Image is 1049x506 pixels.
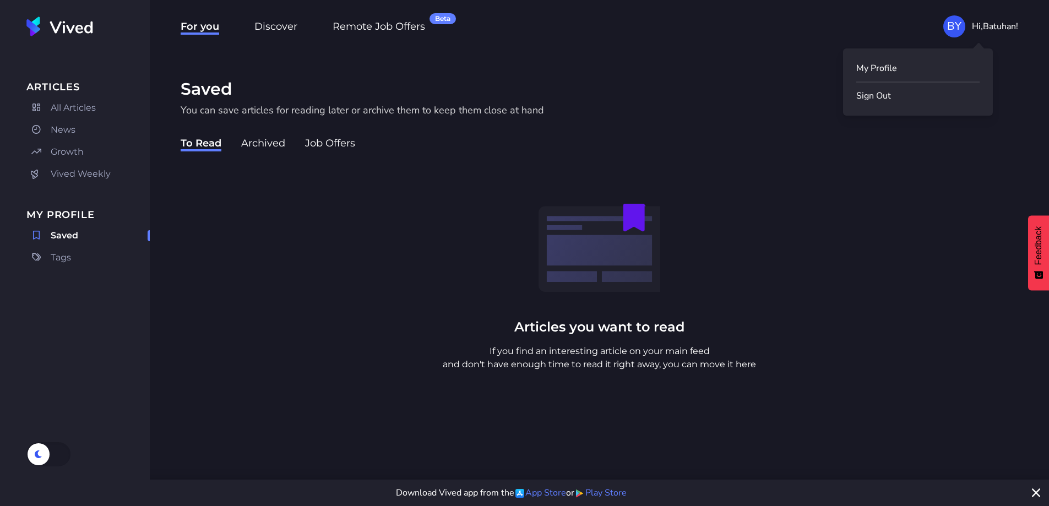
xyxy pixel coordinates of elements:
[333,19,425,34] a: Remote Job OffersBeta
[181,20,219,35] span: For you
[943,15,965,37] div: BY
[254,20,297,35] span: Discover
[26,227,150,244] a: Saved
[333,20,425,35] span: Remote Job Offers
[856,62,980,75] a: My Profile
[51,101,96,115] span: All Articles
[305,135,355,151] a: Job Offers
[26,121,150,139] a: News
[181,137,221,151] span: To Read
[26,17,93,36] img: Vived
[241,137,285,151] span: Archived
[26,99,150,117] a: All Articles
[241,135,285,151] a: Archived
[51,167,111,181] span: Vived Weekly
[574,486,627,499] a: Play Store
[51,145,84,159] span: Growth
[972,20,1018,33] span: Hi, Batuhan !
[305,137,355,151] span: Job Offers
[1028,215,1049,290] button: Feedback - Show survey
[856,89,980,102] button: Sign Out
[514,318,684,336] h1: Articles you want to read
[51,251,71,264] span: Tags
[181,79,1018,99] h1: Saved
[943,15,1018,37] button: BYHi,Batuhan!
[26,249,150,266] a: Tags
[254,19,297,34] a: Discover
[26,165,150,183] a: Vived Weekly
[181,102,1018,118] p: You can save articles for reading later or archive them to keep them close at hand
[181,135,221,151] a: To Read
[26,79,150,95] span: Articles
[51,123,75,137] span: News
[514,486,566,499] a: App Store
[26,207,150,222] span: My Profile
[26,143,150,161] a: Growth
[51,229,78,242] span: Saved
[443,345,756,371] p: If you find an interesting article on your main feed and don't have enough time to read it right ...
[1034,226,1043,265] span: Feedback
[181,19,219,34] a: For you
[430,13,456,24] div: Beta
